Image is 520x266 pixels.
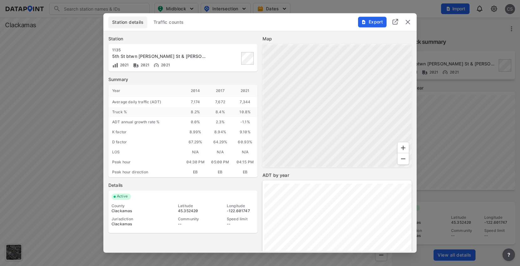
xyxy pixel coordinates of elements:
[112,217,157,222] div: Jurisdiction
[178,222,205,227] div: --
[118,63,129,68] span: 2021
[153,62,159,69] img: Vehicle speed
[227,222,254,227] div: --
[112,222,157,227] div: Clackamas
[108,157,183,167] div: Peak hour
[108,107,183,117] div: Truck %
[227,217,254,222] div: Speed limit
[404,18,412,26] button: delete
[108,117,183,127] div: ADT annual growth rate %
[233,167,257,177] div: EB
[404,18,412,26] img: close.efbf2170.svg
[108,17,412,28] div: basic tabs example
[108,137,183,147] div: D factor
[233,107,257,117] div: 10.8 %
[139,63,150,68] span: 2021
[108,36,257,42] label: Station
[178,217,205,222] div: Community
[183,85,208,97] div: 2014
[208,85,232,97] div: 2017
[233,157,257,167] div: 04:15 PM
[112,209,157,214] div: Clackamas
[399,144,407,152] svg: Zoom In
[233,137,257,147] div: 60.93%
[112,54,208,60] div: 5th St btwn JQ Adams St & Jackson St
[183,147,208,157] div: N/A
[112,62,118,69] img: Volume count
[183,167,208,177] div: EB
[233,117,257,127] div: -1.1 %
[208,157,232,167] div: 05:00 PM
[392,18,399,25] img: full_screen.b7bf9a36.svg
[114,194,131,200] span: Active
[108,77,257,83] label: Summary
[233,85,257,97] div: 2021
[183,107,208,117] div: 8.2 %
[208,147,232,157] div: N/A
[108,97,183,107] div: Average daily traffic (ADT)
[233,147,257,157] div: N/A
[506,251,511,258] span: ?
[208,117,232,127] div: 2.3 %
[108,85,183,97] div: Year
[227,204,254,209] div: Longitude
[502,248,515,261] button: more
[208,137,232,147] div: 64.29%
[183,97,208,107] div: 7,174
[183,137,208,147] div: 67.29%
[108,167,183,177] div: Peak hour direction
[361,19,382,25] span: Export
[178,209,205,214] div: 45.352420
[361,20,366,25] img: File%20-%20Download.70cf71cd.svg
[183,127,208,137] div: 8.99%
[133,62,139,69] img: Vehicle class
[397,142,409,154] div: Zoom In
[233,127,257,137] div: 9.10%
[112,19,143,26] span: Station details
[108,127,183,137] div: K factor
[183,157,208,167] div: 04:30 PM
[399,155,407,163] svg: Zoom Out
[358,17,387,28] button: Export
[233,97,257,107] div: 7,344
[159,63,170,68] span: 2021
[178,204,205,209] div: Latitude
[208,127,232,137] div: 8.94%
[108,182,257,189] label: Details
[397,153,409,165] div: Zoom Out
[183,117,208,127] div: 0.0 %
[227,209,254,214] div: -122.601747
[208,107,232,117] div: 8.4 %
[208,167,232,177] div: EB
[112,204,157,209] div: County
[263,172,412,179] label: ADT by year
[208,97,232,107] div: 7,672
[153,19,184,26] span: Traffic counts
[108,147,183,157] div: LOS
[112,48,208,53] div: 1135
[263,36,412,42] label: Map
